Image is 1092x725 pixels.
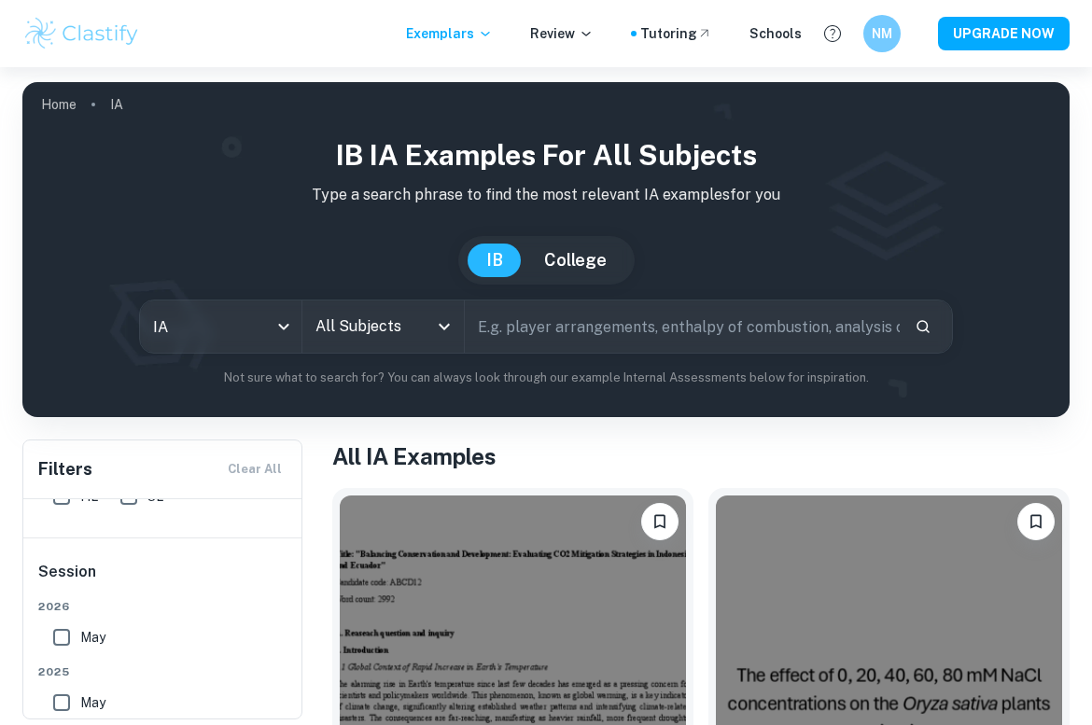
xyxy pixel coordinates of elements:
h6: NM [872,23,893,44]
a: Home [41,91,77,118]
button: Bookmark [1017,503,1055,540]
span: 2025 [38,663,288,680]
input: E.g. player arrangements, enthalpy of combustion, analysis of a big city... [465,300,900,353]
button: NM [863,15,901,52]
button: Search [907,311,939,342]
h6: Session [38,561,288,598]
p: Type a search phrase to find the most relevant IA examples for you [37,184,1055,206]
img: Clastify logo [22,15,141,52]
span: May [80,627,105,648]
p: Exemplars [406,23,493,44]
button: College [525,244,625,277]
span: May [80,692,105,713]
div: IA [140,300,301,353]
h1: All IA Examples [332,439,1070,473]
h1: IB IA examples for all subjects [37,134,1055,176]
button: Open [431,314,457,340]
span: 2026 [38,598,288,615]
button: UPGRADE NOW [938,17,1070,50]
a: Schools [749,23,802,44]
button: Help and Feedback [817,18,848,49]
a: Tutoring [640,23,712,44]
p: Not sure what to search for? You can always look through our example Internal Assessments below f... [37,369,1055,387]
h6: Filters [38,456,92,482]
button: IB [468,244,522,277]
p: Review [530,23,594,44]
p: IA [110,94,123,115]
button: Bookmark [641,503,679,540]
img: profile cover [22,82,1070,417]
